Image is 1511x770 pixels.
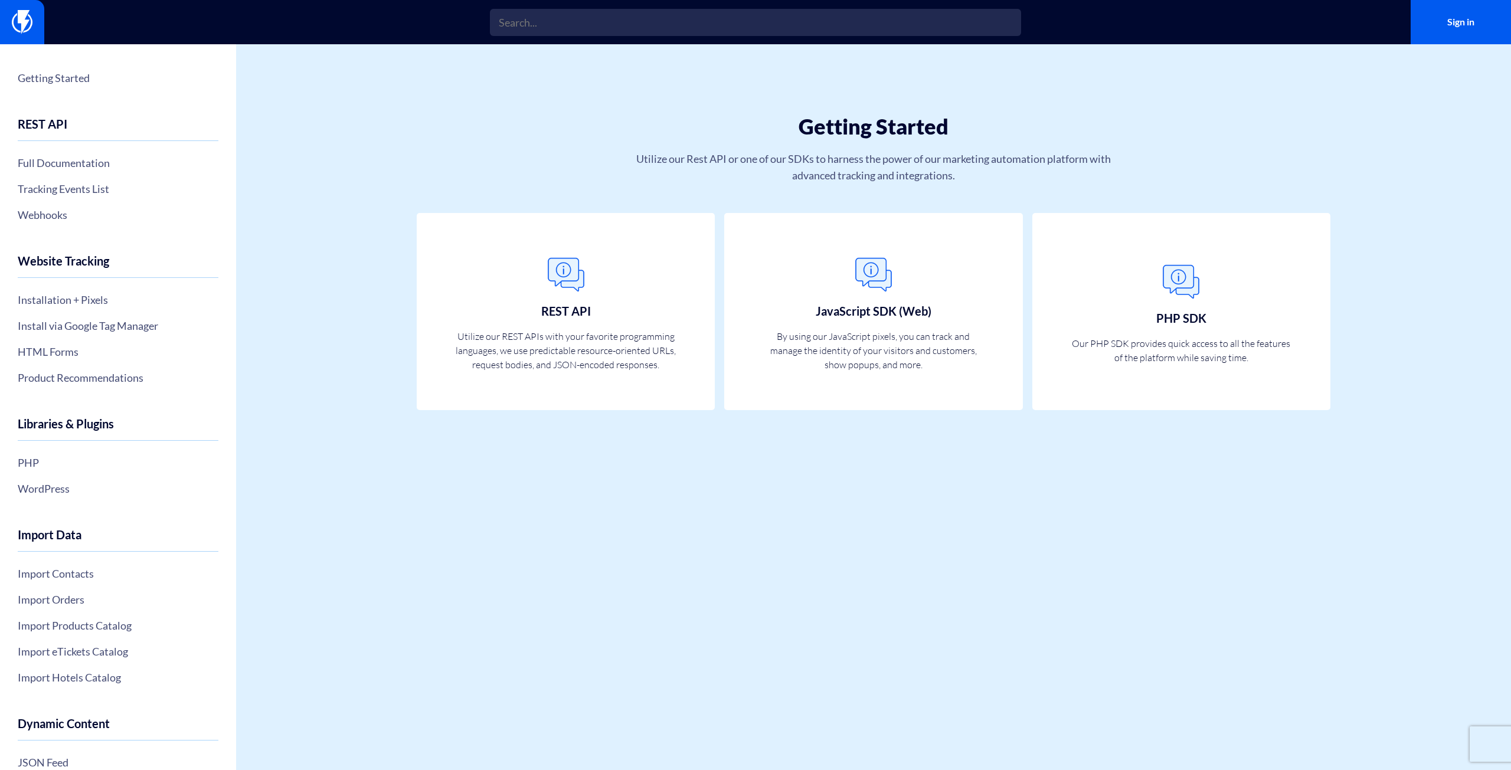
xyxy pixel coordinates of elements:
a: REST API Utilize our REST APIs with your favorite programming languages, we use predictable resou... [417,213,715,411]
a: Product Recommendations [18,368,218,388]
a: PHP SDK Our PHP SDK provides quick access to all the features of the platform while saving time. [1032,213,1331,411]
p: Our PHP SDK provides quick access to all the features of the platform while saving time. [1071,336,1292,365]
a: HTML Forms [18,342,218,362]
h4: REST API [18,117,218,141]
a: WordPress [18,479,218,499]
h4: Website Tracking [18,254,218,278]
p: Utilize our Rest API or one of our SDKs to harness the power of our marketing automation platform... [615,150,1132,184]
a: Import eTickets Catalog [18,641,218,661]
h4: Libraries & Plugins [18,417,218,441]
h3: REST API [541,304,591,317]
h4: Import Data [18,528,218,552]
h3: JavaScript SDK (Web) [816,304,931,317]
a: Webhooks [18,205,218,225]
a: Import Hotels Catalog [18,667,218,687]
p: Utilize our REST APIs with your favorite programming languages, we use predictable resource-orien... [455,329,676,372]
input: Search... [490,9,1021,36]
img: General.png [542,251,590,299]
a: Import Contacts [18,563,218,584]
h1: Getting Started [443,115,1304,139]
a: Install via Google Tag Manager [18,316,218,336]
a: Import Orders [18,589,218,610]
a: Import Products Catalog [18,615,218,635]
img: General.png [850,251,897,299]
p: By using our JavaScript pixels, you can track and manage the identity of your visitors and custom... [763,329,984,372]
a: PHP [18,453,218,473]
h3: PHP SDK [1156,312,1206,325]
a: Getting Started [18,68,218,88]
h4: Dynamic Content [18,717,218,740]
a: Full Documentation [18,153,218,173]
a: Tracking Events List [18,179,218,199]
a: Installation + Pixels [18,290,218,310]
img: General.png [1157,258,1205,306]
a: JavaScript SDK (Web) By using our JavaScript pixels, you can track and manage the identity of you... [724,213,1023,411]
